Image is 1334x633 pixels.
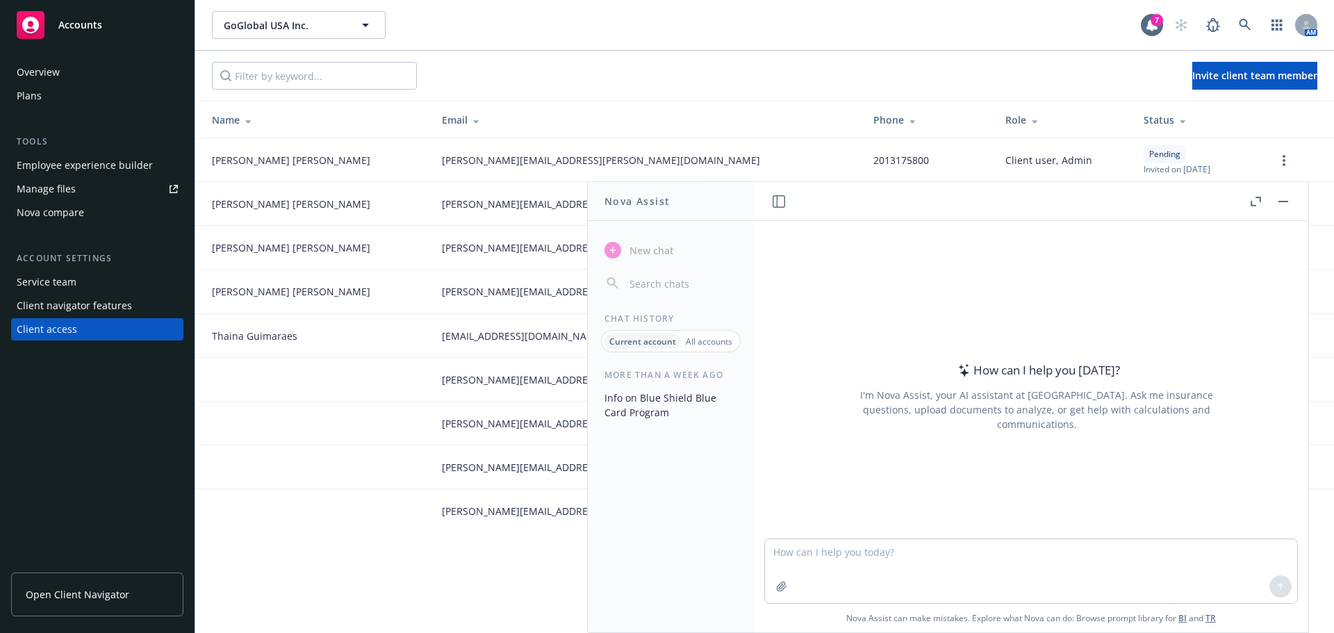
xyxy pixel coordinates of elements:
span: Thaina Guimaraes [212,329,297,343]
div: Manage files [17,178,76,200]
span: [EMAIL_ADDRESS][DOMAIN_NAME] [442,329,604,343]
a: Report a Bug [1199,11,1227,39]
button: Invite client team member [1192,62,1317,90]
a: Client access [11,318,183,340]
span: [PERSON_NAME][EMAIL_ADDRESS][DOMAIN_NAME] [442,416,682,431]
div: I'm Nova Assist, your AI assistant at [GEOGRAPHIC_DATA]. Ask me insurance questions, upload docum... [841,388,1232,431]
div: More than a week ago [588,369,754,381]
span: [PERSON_NAME] [PERSON_NAME] [212,197,370,211]
div: Account settings [11,252,183,265]
span: GoGlobal USA Inc. [224,18,344,33]
input: Search chats [627,274,737,293]
span: Invited on [DATE] [1144,163,1210,175]
button: GoGlobal USA Inc. [212,11,386,39]
span: Client user, Admin [1005,153,1092,167]
div: Client access [17,318,77,340]
span: [PERSON_NAME] [PERSON_NAME] [212,240,370,255]
div: 7 [1151,14,1163,26]
a: more [1276,152,1292,169]
a: Nova compare [11,202,183,224]
span: Open Client Navigator [26,587,129,602]
div: Status [1144,113,1253,127]
span: 2013175800 [873,153,929,167]
a: Client navigator features [11,295,183,317]
div: Plans [17,85,42,107]
span: [PERSON_NAME][EMAIL_ADDRESS][PERSON_NAME][DOMAIN_NAME] [442,504,760,518]
span: [PERSON_NAME] [PERSON_NAME] [212,284,370,299]
span: [PERSON_NAME][EMAIL_ADDRESS][PERSON_NAME][DOMAIN_NAME] [442,284,760,299]
p: Current account [609,336,676,347]
div: Tools [11,135,183,149]
div: Nova compare [17,202,84,224]
span: [PERSON_NAME][EMAIL_ADDRESS][PERSON_NAME][DOMAIN_NAME] [442,372,760,387]
div: Service team [17,271,76,293]
span: Invite client team member [1192,69,1317,82]
span: [PERSON_NAME] [PERSON_NAME] [212,153,370,167]
a: Overview [11,61,183,83]
div: How can I help you [DATE]? [954,361,1120,379]
button: Info on Blue Shield Blue Card Program [599,386,743,424]
a: TR [1205,612,1216,624]
button: New chat [599,238,743,263]
a: Manage files [11,178,183,200]
a: Plans [11,85,183,107]
span: [PERSON_NAME][EMAIL_ADDRESS][PERSON_NAME][DOMAIN_NAME] [442,460,760,475]
a: Accounts [11,6,183,44]
a: Service team [11,271,183,293]
span: [PERSON_NAME][EMAIL_ADDRESS][PERSON_NAME][DOMAIN_NAME] [442,153,760,167]
div: Role [1005,113,1121,127]
h1: Nova Assist [604,194,670,208]
div: Overview [17,61,60,83]
div: Phone [873,113,983,127]
div: Chat History [588,313,754,324]
a: Search [1231,11,1259,39]
div: Email [442,113,851,127]
a: Employee experience builder [11,154,183,176]
div: Name [212,113,420,127]
p: All accounts [686,336,732,347]
span: [PERSON_NAME][EMAIL_ADDRESS][PERSON_NAME][DOMAIN_NAME] [442,197,760,211]
span: Accounts [58,19,102,31]
span: Pending [1149,148,1180,161]
a: BI [1178,612,1187,624]
span: Nova Assist can make mistakes. Explore what Nova can do: Browse prompt library for and [846,604,1216,632]
span: New chat [627,243,674,258]
div: Client navigator features [17,295,132,317]
span: [PERSON_NAME][EMAIL_ADDRESS][DOMAIN_NAME] [442,240,682,255]
div: Employee experience builder [17,154,153,176]
a: Start snowing [1167,11,1195,39]
a: Switch app [1263,11,1291,39]
input: Filter by keyword... [212,62,417,90]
